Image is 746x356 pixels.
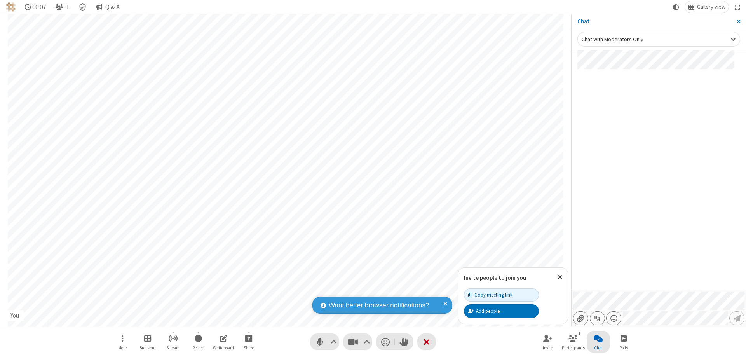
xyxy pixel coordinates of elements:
span: More [118,346,127,350]
button: Open shared whiteboard [212,331,235,353]
div: 1 [576,330,583,337]
button: Start sharing [237,331,260,353]
button: Start recording [186,331,210,353]
button: Send a reaction [376,333,395,350]
button: Video setting [362,333,372,350]
span: Participants [562,346,585,350]
span: 00:07 [32,3,46,11]
span: Stream [166,346,180,350]
img: QA Selenium DO NOT DELETE OR CHANGE [6,2,16,12]
button: Close popover [552,268,568,287]
button: Open menu [111,331,134,353]
button: End or leave meeting [417,333,436,350]
button: Add people [464,304,539,318]
button: Fullscreen [732,1,743,13]
span: Q & A [105,3,120,11]
label: Invite people to join you [464,274,526,281]
p: Chat [577,17,731,26]
button: Raise hand [395,333,413,350]
span: Breakout [139,346,156,350]
button: Open poll [612,331,635,353]
span: Want better browser notifications? [329,300,429,311]
button: Copy meeting link [464,288,539,302]
button: Invite participants (⌘+Shift+I) [536,331,559,353]
button: Using system theme [670,1,682,13]
button: Show formatting [590,311,605,325]
button: Start streaming [161,331,185,353]
span: 1 [66,3,69,11]
span: Invite [543,346,553,350]
button: Close sidebar [731,14,746,29]
button: Send message [729,311,744,325]
button: Q & A [93,1,123,13]
div: You [8,311,22,320]
span: Share [244,346,254,350]
span: Chat [594,346,603,350]
button: Mute (⌘+Shift+A) [310,333,339,350]
button: Change layout [685,1,729,13]
span: Chat with Moderators Only [582,36,643,43]
span: Polls [619,346,628,350]
span: Whiteboard [213,346,234,350]
button: Stop video (⌘+Shift+V) [343,333,372,350]
button: Open participant list [52,1,72,13]
div: Meeting details Encryption enabled [75,1,90,13]
div: Copy meeting link [468,291,512,298]
button: Open menu [606,311,621,325]
button: Audio settings [329,333,339,350]
button: Open participant list [561,331,585,353]
span: Gallery view [697,4,725,10]
button: Manage Breakout Rooms [136,331,159,353]
div: Timer [22,1,49,13]
span: Record [192,346,204,350]
button: Close chat [587,331,610,353]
